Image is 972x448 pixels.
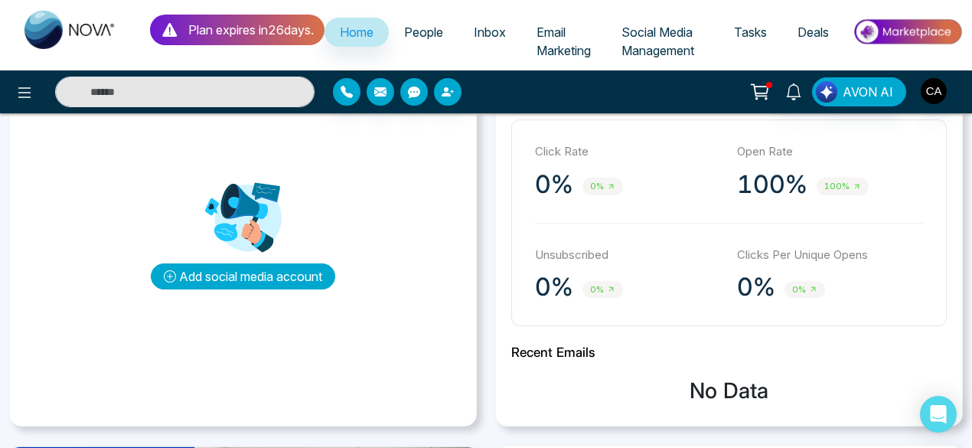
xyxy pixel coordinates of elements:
span: Inbox [474,25,506,40]
p: Open Rate [737,143,924,161]
p: Clicks Per Unique Opens [737,247,924,264]
a: Tasks [719,18,782,47]
img: Market-place.gif [852,15,963,49]
a: Email Marketing [521,18,606,65]
a: Inbox [458,18,521,47]
button: Add social media account [151,263,335,289]
a: Social Media Management [606,18,719,65]
button: AVON AI [812,77,906,106]
p: 100% [737,169,807,200]
p: Unsubscribed [535,247,722,264]
span: People [404,25,443,40]
a: People [389,18,458,47]
img: Lead Flow [816,81,837,103]
h3: No Data [511,378,947,404]
a: Deals [782,18,844,47]
a: Home [325,18,389,47]
div: Open Intercom Messenger [920,396,957,433]
p: 0% [535,169,573,200]
span: 0% [582,281,623,299]
span: Deals [797,25,829,40]
span: 0% [582,178,623,195]
span: Tasks [734,25,767,40]
h2: Recent Emails [511,345,947,360]
span: Home [340,25,373,40]
span: Email Marketing [537,25,591,58]
img: User Avatar [921,78,947,104]
p: 0% [535,272,573,302]
p: 0% [737,272,775,302]
p: Plan expires in 26 day s . [188,21,314,39]
img: Analytics png [205,179,282,256]
img: Nova CRM Logo [24,11,116,49]
span: 0% [784,281,825,299]
p: Click Rate [535,143,722,161]
span: Social Media Management [621,25,694,58]
span: 100% [817,178,869,195]
span: AVON AI [843,83,893,101]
